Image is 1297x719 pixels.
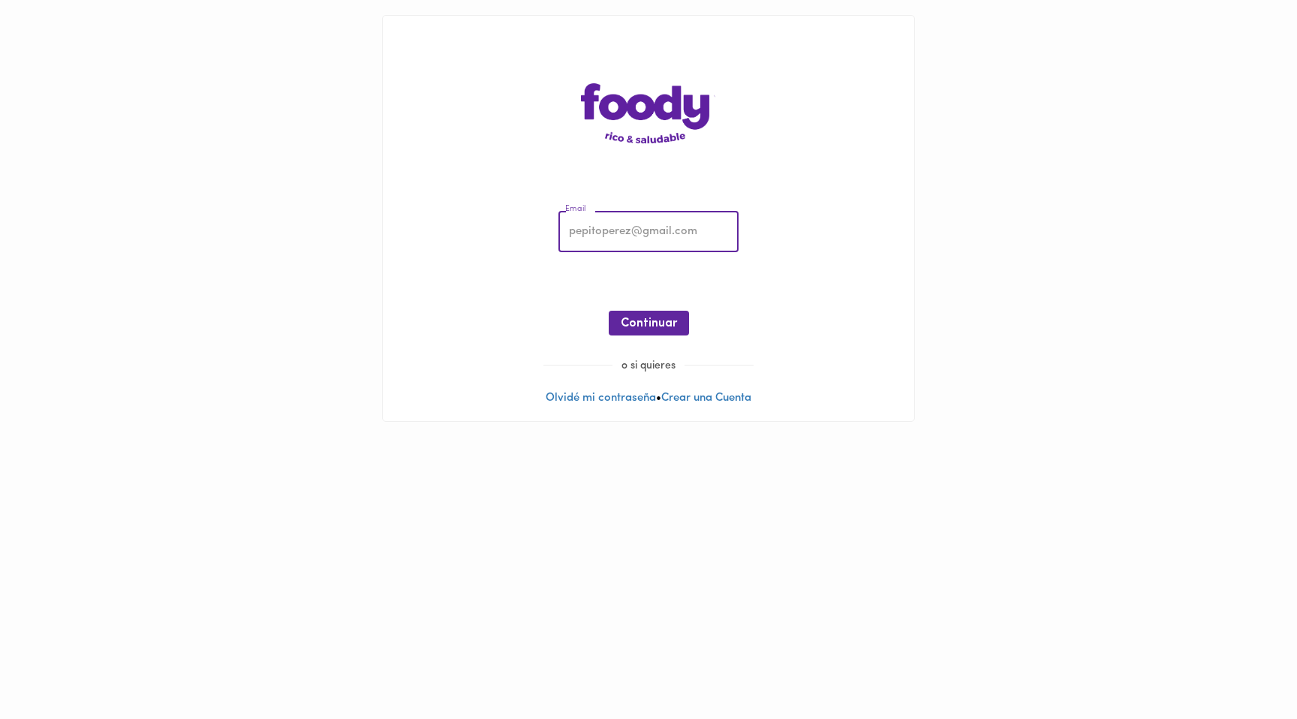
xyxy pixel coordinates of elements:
span: Continuar [621,317,677,331]
iframe: Messagebird Livechat Widget [1210,632,1282,704]
img: logo-main-page.png [581,83,716,143]
a: Crear una Cuenta [661,393,751,404]
a: Olvidé mi contraseña [546,393,656,404]
button: Continuar [609,311,689,335]
div: • [383,16,914,421]
input: pepitoperez@gmail.com [558,212,739,253]
span: o si quieres [612,360,685,372]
